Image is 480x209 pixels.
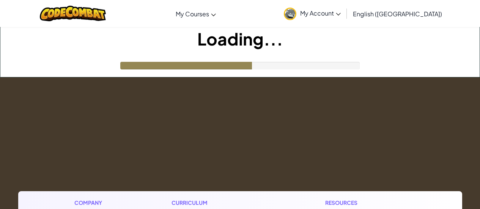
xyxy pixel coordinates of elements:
img: avatar [284,8,296,20]
img: CodeCombat logo [40,6,106,21]
h1: Curriculum [172,199,263,207]
h1: Loading... [0,27,480,50]
h1: Company [74,199,110,207]
span: English ([GEOGRAPHIC_DATA]) [353,10,442,18]
a: My Courses [172,3,220,24]
a: My Account [280,2,345,25]
span: My Account [300,9,341,17]
a: English ([GEOGRAPHIC_DATA]) [349,3,446,24]
h1: Resources [325,199,406,207]
span: My Courses [176,10,209,18]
